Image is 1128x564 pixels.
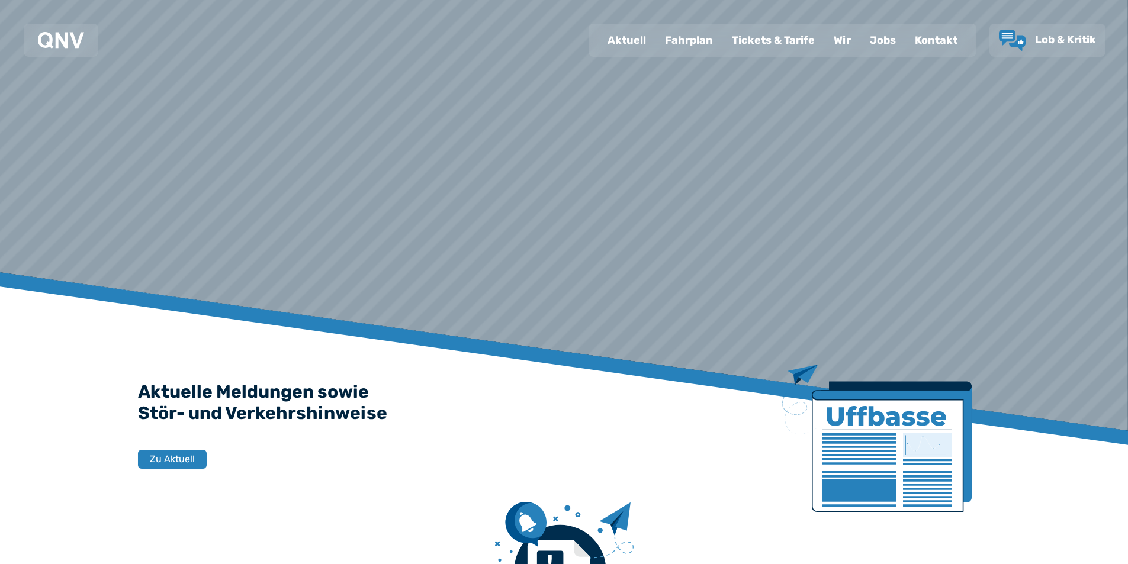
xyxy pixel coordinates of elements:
[999,30,1096,51] a: Lob & Kritik
[38,32,84,49] img: QNV Logo
[138,381,991,424] h2: Aktuelle Meldungen sowie Stör- und Verkehrshinweise
[138,450,207,469] button: Zu Aktuell
[1035,33,1096,46] span: Lob & Kritik
[655,25,722,56] a: Fahrplan
[38,28,84,52] a: QNV Logo
[860,25,905,56] a: Jobs
[722,25,824,56] a: Tickets & Tarife
[782,365,972,512] img: Zeitung mit Titel Uffbase
[598,25,655,56] a: Aktuell
[905,25,967,56] a: Kontakt
[824,25,860,56] a: Wir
